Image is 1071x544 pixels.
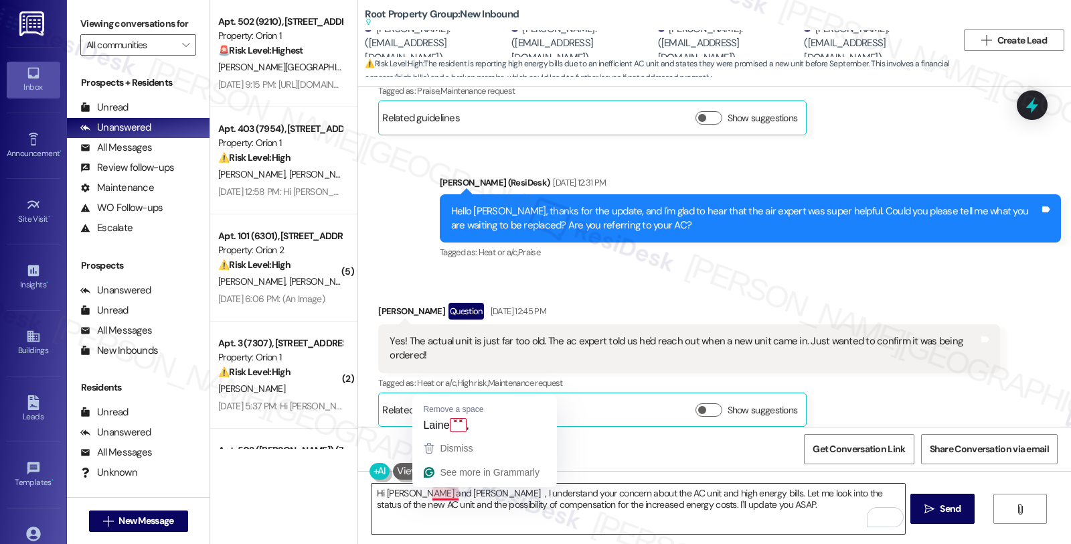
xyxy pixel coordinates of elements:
div: Apt. 502 ([PERSON_NAME]) (7467), [STREET_ADDRESS][PERSON_NAME] [218,444,342,458]
strong: ⚠️ Risk Level: High [218,151,291,163]
label: Show suggestions [728,403,798,417]
div: [PERSON_NAME] (ResiDesk) [440,176,1061,194]
img: ResiDesk Logo [19,11,47,36]
span: Praise [518,247,540,258]
div: Hello [PERSON_NAME], thanks for the update, and I'm glad to hear that the air expert was super he... [451,204,1040,233]
div: WO Follow-ups [80,201,163,215]
span: Send [940,502,961,516]
div: Prospects [67,259,210,273]
span: New Message [118,514,173,528]
div: Apt. 101 (6301), [STREET_ADDRESS] [218,229,342,243]
div: Apt. 502 (9210), [STREET_ADDRESS] [218,15,342,29]
div: All Messages [80,141,152,155]
div: [DATE] 12:45 PM [487,304,546,318]
span: [PERSON_NAME] [289,275,356,287]
div: Unanswered [80,283,151,297]
span: [PERSON_NAME] [218,383,285,395]
div: [PERSON_NAME]. ([EMAIL_ADDRESS][DOMAIN_NAME]) [365,22,508,65]
strong: 🚨 Risk Level: Highest [218,44,303,56]
div: [PERSON_NAME] [378,303,999,324]
div: [DATE] 12:31 PM [550,176,606,190]
div: Maintenance [80,181,154,195]
a: Site Visit • [7,194,60,230]
div: Unread [80,100,129,115]
span: [PERSON_NAME] [289,168,356,180]
button: New Message [89,511,188,532]
div: Unanswered [80,425,151,439]
div: Related guidelines [382,111,460,131]
div: Prospects + Residents [67,76,210,90]
input: All communities [86,34,175,56]
span: • [52,476,54,485]
span: Get Conversation Link [813,442,905,456]
div: Property: Orion 1 [218,29,342,43]
div: Apt. 3 (7307), [STREET_ADDRESS] [218,336,342,350]
div: Tagged as: [378,81,973,100]
span: [PERSON_NAME] [218,168,289,180]
div: Yes! The actual unit is just far too old. The ac expert told us he'd reach out when a new unit ca... [390,334,978,363]
span: Heat or a/c , [417,377,457,389]
div: Tagged as: [378,373,999,393]
span: Heat or a/c , [479,247,518,258]
a: Templates • [7,457,60,493]
div: Unanswered [80,121,151,135]
span: • [46,278,48,287]
button: Share Conversation via email [921,434,1058,464]
span: [PERSON_NAME] [218,275,289,287]
a: Leads [7,391,60,427]
div: Property: Orion 1 [218,350,342,364]
span: Share Conversation via email [930,442,1049,456]
div: Review follow-ups [80,161,174,175]
span: : The resident is reporting high energy bills due to an inefficient AC unit and states they were ... [365,57,957,86]
strong: ⚠️ Risk Level: High [218,259,291,271]
span: Create Lead [997,33,1047,48]
i:  [182,40,189,50]
span: • [48,212,50,222]
div: Apt. 403 (7954), [STREET_ADDRESS] [218,122,342,136]
a: Buildings [7,325,60,361]
strong: ⚠️ Risk Level: High [218,366,291,378]
div: Property: Orion 2 [218,243,342,257]
label: Show suggestions [728,111,798,125]
div: All Messages [80,324,152,338]
button: Create Lead [964,29,1064,51]
div: [PERSON_NAME]. ([EMAIL_ADDRESS][DOMAIN_NAME]) [804,22,947,65]
button: Send [910,494,975,524]
span: Maintenance request [440,85,515,96]
span: [PERSON_NAME][GEOGRAPHIC_DATA] [218,61,370,73]
i:  [924,504,934,515]
div: Property: Orion 1 [218,136,342,150]
div: All Messages [80,446,152,460]
span: Maintenance request [488,377,563,389]
div: Unread [80,405,129,419]
a: Inbox [7,62,60,98]
b: Root Property Group: New Inbound [365,7,519,29]
label: Viewing conversations for [80,13,196,34]
div: New Inbounds [80,344,158,358]
a: Insights • [7,259,60,295]
div: [DATE] 9:15 PM: [URL][DOMAIN_NAME] [218,78,365,90]
i:  [103,516,113,527]
div: [PERSON_NAME]. ([EMAIL_ADDRESS][DOMAIN_NAME]) [511,22,655,65]
div: Related guidelines [382,403,460,423]
div: Question [448,303,484,320]
i:  [981,35,991,46]
div: Tagged as: [440,243,1061,262]
div: [PERSON_NAME]. ([EMAIL_ADDRESS][DOMAIN_NAME]) [658,22,801,65]
div: Residents [67,381,210,395]
i:  [1015,504,1025,515]
span: • [60,147,62,156]
textarea: To enrich screen reader interactions, please activate Accessibility in Grammarly extension settings [372,484,904,534]
div: Unread [80,303,129,318]
strong: ⚠️ Risk Level: High [365,58,422,69]
span: Praise , [417,85,440,96]
div: [DATE] 6:06 PM: (An Image) [218,293,325,305]
div: Unknown [80,466,137,480]
span: High risk , [457,377,489,389]
div: Escalate [80,221,133,235]
button: Get Conversation Link [804,434,914,464]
